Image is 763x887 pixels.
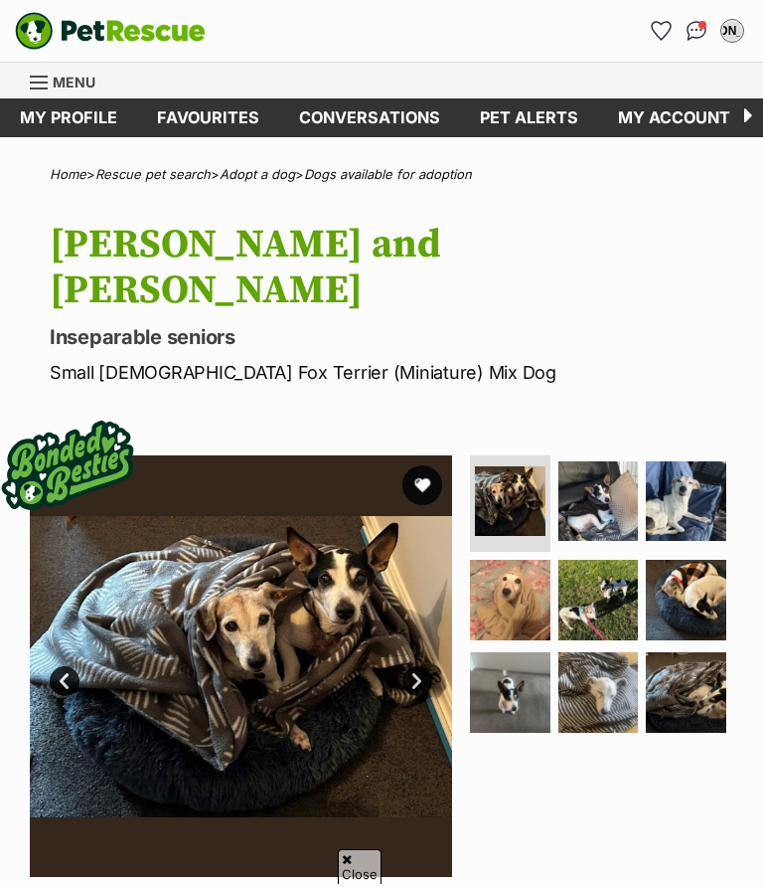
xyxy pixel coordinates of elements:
img: Photo of Ruby And Vincent Silvanus [646,560,726,640]
a: Favourites [137,98,279,137]
span: Close [338,849,381,884]
img: Photo of Ruby And Vincent Silvanus [646,652,726,733]
a: Favourites [645,15,677,47]
a: My account [598,98,750,137]
p: Inseparable seniors [50,323,733,351]
img: chat-41dd97257d64d25036548639549fe6c8038ab92f7586957e7f3b1b290dea8141.svg [687,21,707,41]
p: Small [DEMOGRAPHIC_DATA] Fox Terrier (Miniature) Mix Dog [50,359,733,386]
h1: [PERSON_NAME] and [PERSON_NAME] [50,222,733,313]
span: Menu [53,74,95,90]
img: Photo of Ruby And Vincent Silvanus [470,560,550,640]
img: Photo of Ruby And Vincent Silvanus [558,652,639,733]
img: Photo of Ruby And Vincent Silvanus [558,560,639,640]
button: favourite [402,465,442,505]
img: logo-e224e6f780fb5917bec1dbf3a21bbac754714ae5b6737aabdf751b685950b380.svg [15,12,206,50]
a: Rescue pet search [95,166,211,182]
a: Pet alerts [460,98,598,137]
a: Next [402,666,432,696]
img: Photo of Ruby And Vincent Silvanus [646,461,726,542]
a: PetRescue [15,12,206,50]
img: Photo of Ruby And Vincent Silvanus [470,652,550,733]
ul: Account quick links [645,15,748,47]
img: Photo of Ruby And Vincent Silvanus [475,466,545,537]
img: Photo of Ruby And Vincent Silvanus [30,455,452,878]
div: [PERSON_NAME] [722,21,742,41]
a: Home [50,166,86,182]
a: Prev [50,666,79,696]
button: My account [716,15,748,47]
a: Conversations [681,15,712,47]
a: Adopt a dog [220,166,295,182]
img: Photo of Ruby And Vincent Silvanus [558,461,639,542]
a: Dogs available for adoption [304,166,472,182]
a: conversations [279,98,460,137]
a: Menu [30,63,109,98]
